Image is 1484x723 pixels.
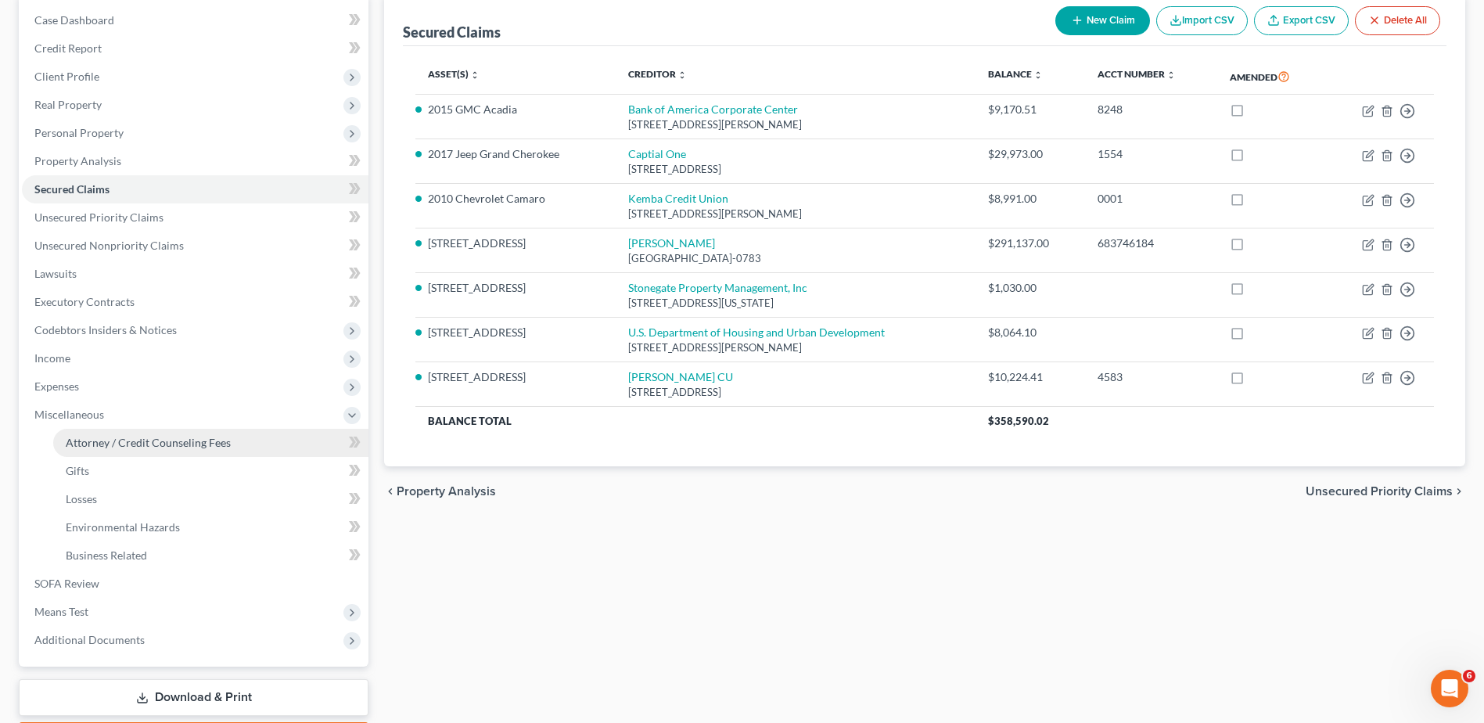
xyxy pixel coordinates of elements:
a: Losses [53,485,368,513]
a: Case Dashboard [22,6,368,34]
button: New Claim [1055,6,1150,35]
span: Property Analysis [397,485,496,498]
div: [STREET_ADDRESS][PERSON_NAME] [628,340,963,355]
li: [STREET_ADDRESS] [428,280,602,296]
div: $29,973.00 [988,146,1073,162]
i: unfold_more [677,70,687,80]
div: [STREET_ADDRESS][US_STATE] [628,296,963,311]
span: Property Analysis [34,154,121,167]
div: $8,064.10 [988,325,1073,340]
div: [STREET_ADDRESS][PERSON_NAME] [628,117,963,132]
div: [GEOGRAPHIC_DATA]-0783 [628,251,963,266]
span: Income [34,351,70,365]
a: Credit Report [22,34,368,63]
a: Stonegate Property Management, Inc [628,281,807,294]
div: 1554 [1098,146,1205,162]
button: chevron_left Property Analysis [384,485,496,498]
li: 2015 GMC Acadia [428,102,602,117]
a: Bank of America Corporate Center [628,103,798,116]
div: $10,224.41 [988,369,1073,385]
span: Miscellaneous [34,408,104,421]
a: Acct Number unfold_more [1098,68,1176,80]
div: 0001 [1098,191,1205,207]
div: $9,170.51 [988,102,1073,117]
a: [PERSON_NAME] CU [628,370,733,383]
button: Delete All [1355,6,1440,35]
span: Losses [66,492,97,505]
i: chevron_left [384,485,397,498]
div: $291,137.00 [988,236,1073,251]
span: Means Test [34,605,88,618]
span: Business Related [66,549,147,562]
i: unfold_more [470,70,480,80]
span: Unsecured Priority Claims [34,210,163,224]
span: Environmental Hazards [66,520,180,534]
div: [STREET_ADDRESS][PERSON_NAME] [628,207,963,221]
span: Case Dashboard [34,13,114,27]
span: Executory Contracts [34,295,135,308]
div: $1,030.00 [988,280,1073,296]
span: Attorney / Credit Counseling Fees [66,436,231,449]
li: [STREET_ADDRESS] [428,325,602,340]
a: Gifts [53,457,368,485]
a: Kemba Credit Union [628,192,728,205]
span: Personal Property [34,126,124,139]
a: Balance unfold_more [988,68,1043,80]
a: Unsecured Priority Claims [22,203,368,232]
a: Captial One [628,147,686,160]
li: [STREET_ADDRESS] [428,369,602,385]
a: Environmental Hazards [53,513,368,541]
a: Creditor unfold_more [628,68,687,80]
div: 683746184 [1098,236,1205,251]
div: 8248 [1098,102,1205,117]
li: 2010 Chevrolet Camaro [428,191,602,207]
span: Lawsuits [34,267,77,280]
div: 4583 [1098,369,1205,385]
i: chevron_right [1453,485,1465,498]
button: Import CSV [1156,6,1248,35]
a: [PERSON_NAME] [628,236,715,250]
i: unfold_more [1033,70,1043,80]
span: SOFA Review [34,577,99,590]
div: $8,991.00 [988,191,1073,207]
a: Unsecured Nonpriority Claims [22,232,368,260]
span: Additional Documents [34,633,145,646]
span: Real Property [34,98,102,111]
span: Client Profile [34,70,99,83]
span: Secured Claims [34,182,110,196]
a: Download & Print [19,679,368,716]
button: Unsecured Priority Claims chevron_right [1306,485,1465,498]
a: Lawsuits [22,260,368,288]
span: Expenses [34,379,79,393]
th: Balance Total [415,407,975,435]
li: [STREET_ADDRESS] [428,236,602,251]
li: 2017 Jeep Grand Cherokee [428,146,602,162]
div: [STREET_ADDRESS] [628,162,963,177]
span: $358,590.02 [988,415,1049,427]
span: Credit Report [34,41,102,55]
iframe: Intercom live chat [1431,670,1468,707]
a: Property Analysis [22,147,368,175]
span: Gifts [66,464,89,477]
a: Attorney / Credit Counseling Fees [53,429,368,457]
a: Executory Contracts [22,288,368,316]
a: Asset(s) unfold_more [428,68,480,80]
a: Secured Claims [22,175,368,203]
a: Business Related [53,541,368,570]
span: 6 [1463,670,1475,682]
th: Amended [1217,59,1326,95]
a: U.S. Department of Housing and Urban Development [628,326,885,339]
a: SOFA Review [22,570,368,598]
span: Unsecured Nonpriority Claims [34,239,184,252]
i: unfold_more [1166,70,1176,80]
span: Unsecured Priority Claims [1306,485,1453,498]
span: Codebtors Insiders & Notices [34,323,177,336]
a: Export CSV [1254,6,1349,35]
div: [STREET_ADDRESS] [628,385,963,400]
div: Secured Claims [403,23,501,41]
